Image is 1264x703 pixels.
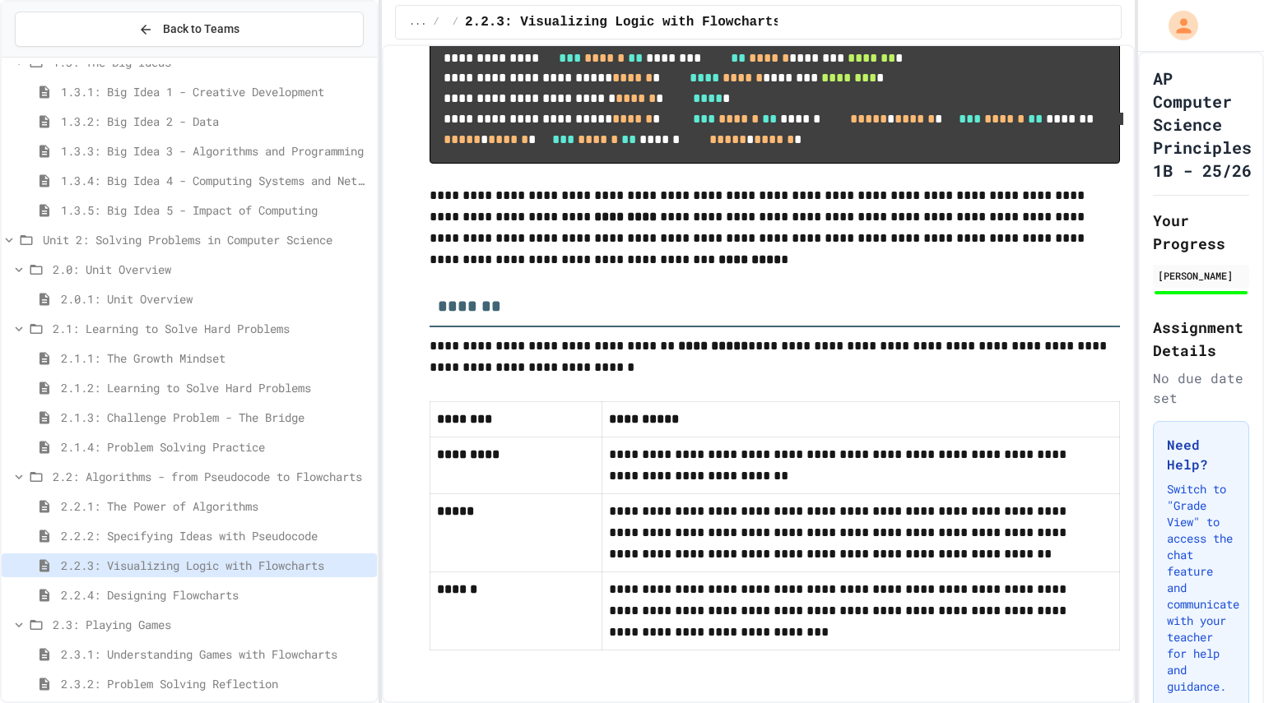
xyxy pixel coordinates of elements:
span: 2.2.4: Designing Flowcharts [61,586,370,604]
span: ... [409,16,427,29]
span: / [453,16,458,29]
button: Back to Teams [15,12,364,47]
span: 2.3: Playing Games [53,616,370,633]
span: 1.3.3: Big Idea 3 - Algorithms and Programming [61,142,370,160]
span: 1.3.1: Big Idea 1 - Creative Development [61,83,370,100]
span: 2.1.1: The Growth Mindset [61,349,370,367]
div: No due date set [1153,368,1249,408]
span: 1.3.4: Big Idea 4 - Computing Systems and Networks [61,172,370,189]
h2: Assignment Details [1153,316,1249,362]
div: [PERSON_NAME] [1158,268,1244,283]
span: 2.1.3: Challenge Problem - The Bridge [61,409,370,426]
span: 2.3.1: Understanding Games with Flowcharts [61,645,370,663]
span: 2.0: Unit Overview [53,261,370,278]
span: 2.1: Learning to Solve Hard Problems [53,320,370,337]
span: Unit 2: Solving Problems in Computer Science [43,231,370,248]
span: 2.2.2: Specifying Ideas with Pseudocode [61,527,370,544]
h2: Your Progress [1153,209,1249,255]
div: My Account [1151,7,1202,44]
span: 2.2.1: The Power of Algorithms [61,497,370,515]
span: 2.0.1: Unit Overview [61,290,370,308]
span: Back to Teams [163,21,239,38]
span: 1.3.2: Big Idea 2 - Data [61,113,370,130]
span: 2.1.4: Problem Solving Practice [61,438,370,456]
span: 2.3.2: Problem Solving Reflection [61,675,370,692]
span: 2.1.2: Learning to Solve Hard Problems [61,379,370,396]
h3: Need Help? [1167,435,1235,474]
span: 2.2: Algorithms - from Pseudocode to Flowcharts [53,468,370,485]
span: 1.3.5: Big Idea 5 - Impact of Computing [61,201,370,219]
span: 2.2.3: Visualizing Logic with Flowcharts [61,557,370,574]
h1: AP Computer Science Principles 1B - 25/26 [1153,67,1252,182]
span: / [434,16,439,29]
span: 2.2.3: Visualizing Logic with Flowcharts [465,12,781,32]
p: Switch to "Grade View" to access the chat feature and communicate with your teacher for help and ... [1167,481,1235,695]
